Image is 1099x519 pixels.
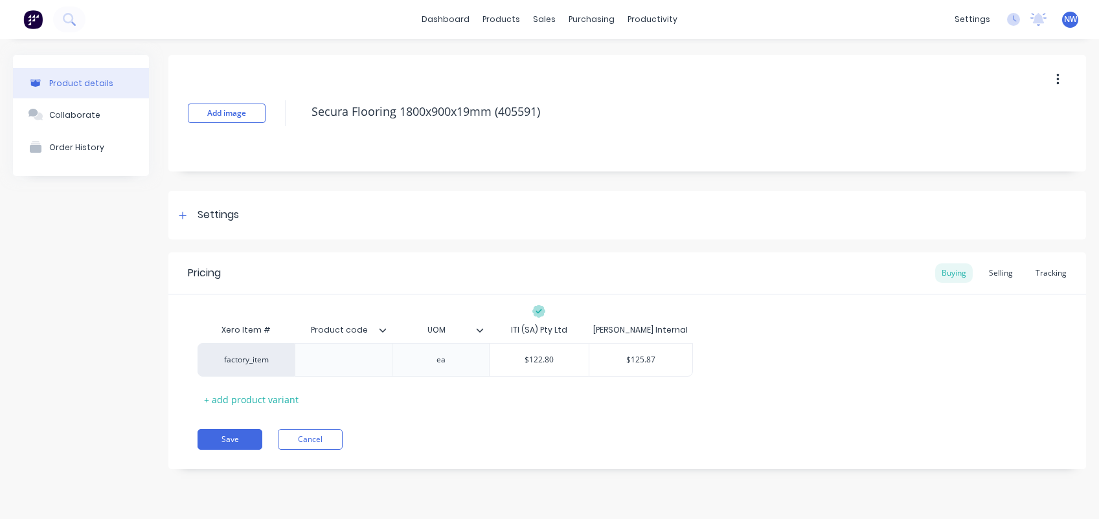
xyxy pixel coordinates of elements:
[188,265,221,281] div: Pricing
[511,324,567,336] div: ITI (SA) Pty Ltd
[589,344,692,376] div: $125.87
[476,10,527,29] div: products
[527,10,562,29] div: sales
[49,142,104,152] div: Order History
[490,344,589,376] div: $122.80
[198,390,305,410] div: + add product variant
[305,96,1008,127] textarea: Secura Flooring 1800x900x19mm (405591)
[49,78,113,88] div: Product details
[13,68,149,98] button: Product details
[415,10,476,29] a: dashboard
[392,317,489,343] div: UOM
[198,429,262,450] button: Save
[188,104,266,123] button: Add image
[409,351,473,368] div: ea
[210,354,282,366] div: factory_item
[198,343,693,377] div: factory_itemea$122.80$125.87
[1064,14,1077,25] span: NW
[593,324,688,336] div: [PERSON_NAME] Internal
[1029,263,1073,283] div: Tracking
[295,317,392,343] div: Product code
[198,317,295,343] div: Xero Item #
[392,314,481,346] div: UOM
[23,10,43,29] img: Factory
[198,207,239,223] div: Settings
[935,263,973,283] div: Buying
[278,429,343,450] button: Cancel
[49,110,100,120] div: Collaborate
[295,314,384,346] div: Product code
[982,263,1019,283] div: Selling
[13,98,149,131] button: Collaborate
[13,131,149,163] button: Order History
[621,10,684,29] div: productivity
[562,10,621,29] div: purchasing
[948,10,997,29] div: settings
